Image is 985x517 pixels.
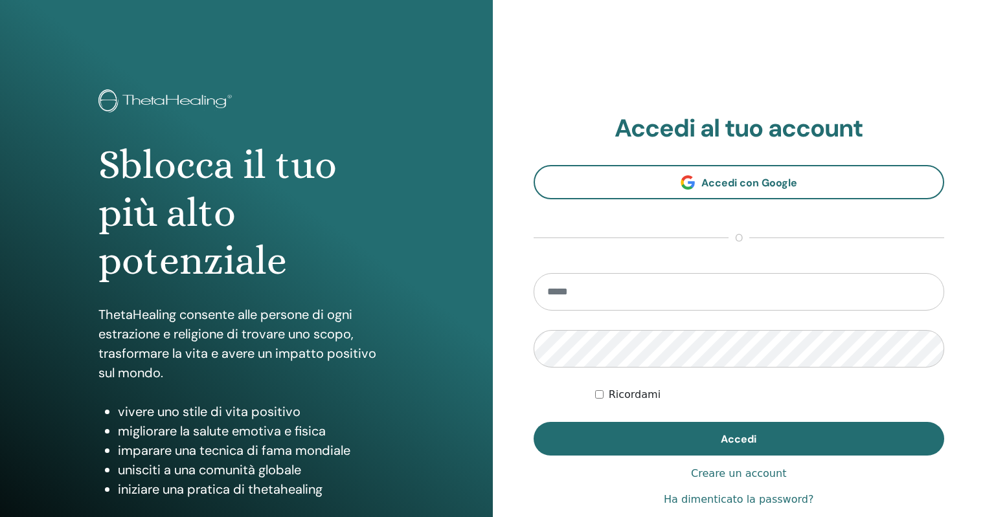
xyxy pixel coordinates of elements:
li: vivere uno stile di vita positivo [118,402,394,421]
li: imparare una tecnica di fama mondiale [118,441,394,460]
span: Accedi con Google [701,176,797,190]
span: Accedi [721,432,756,446]
div: Keep me authenticated indefinitely or until I manually logout [595,387,944,402]
h1: Sblocca il tuo più alto potenziale [98,141,394,285]
a: Creare un account [691,466,786,481]
a: Ha dimenticato la password? [664,492,813,507]
button: Accedi [534,422,945,456]
label: Ricordami [609,387,661,402]
li: iniziare una pratica di thetahealing [118,479,394,499]
a: Accedi con Google [534,165,945,199]
li: unisciti a una comunità globale [118,460,394,479]
span: o [729,230,749,246]
p: ThetaHealing consente alle persone di ogni estrazione e religione di trovare uno scopo, trasforma... [98,305,394,382]
h2: Accedi al tuo account [534,114,945,144]
li: migliorare la salute emotiva e fisica [118,421,394,441]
